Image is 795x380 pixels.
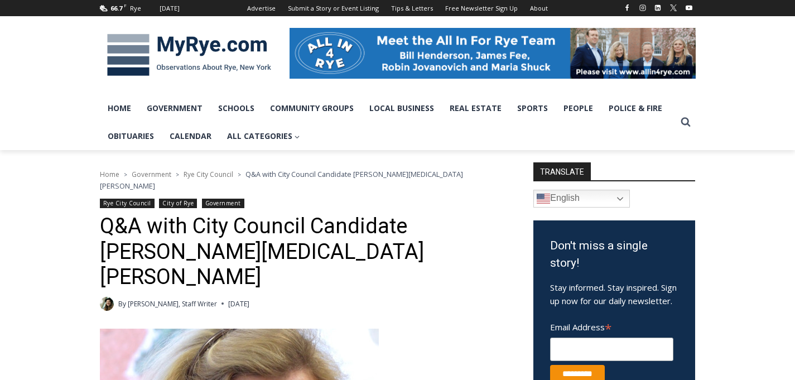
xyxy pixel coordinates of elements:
[160,3,180,13] div: [DATE]
[176,171,179,179] span: >
[651,1,664,15] a: Linkedin
[132,170,171,179] a: Government
[550,316,673,336] label: Email Address
[124,171,127,179] span: >
[118,299,126,309] span: By
[636,1,649,15] a: Instagram
[159,199,197,208] a: City of Rye
[667,1,680,15] a: X
[162,122,219,150] a: Calendar
[100,214,504,290] h1: Q&A with City Council Candidate [PERSON_NAME][MEDICAL_DATA] [PERSON_NAME]
[219,122,308,150] a: All Categories
[238,171,241,179] span: >
[620,1,634,15] a: Facebook
[227,130,300,142] span: All Categories
[100,169,463,190] span: Q&A with City Council Candidate [PERSON_NAME][MEDICAL_DATA] [PERSON_NAME]
[100,26,278,84] img: MyRye.com
[100,122,162,150] a: Obituaries
[509,94,556,122] a: Sports
[130,3,141,13] div: Rye
[100,199,155,208] a: Rye City Council
[100,297,114,311] img: (PHOTO: MyRye.com Intern and Editor Tucker Smith. Contributed.)Tucker Smith, MyRye.com
[228,299,249,309] time: [DATE]
[100,94,139,122] a: Home
[100,297,114,311] a: Author image
[601,94,670,122] a: Police & Fire
[124,2,127,8] span: F
[262,94,362,122] a: Community Groups
[550,281,678,307] p: Stay informed. Stay inspired. Sign up now for our daily newsletter.
[556,94,601,122] a: People
[139,94,210,122] a: Government
[202,199,244,208] a: Government
[100,169,504,191] nav: Breadcrumbs
[533,162,591,180] strong: TRANSLATE
[676,112,696,132] button: View Search Form
[110,4,122,12] span: 66.7
[533,190,630,208] a: English
[550,237,678,272] h3: Don't miss a single story!
[100,170,119,179] a: Home
[210,94,262,122] a: Schools
[128,299,217,309] a: [PERSON_NAME], Staff Writer
[290,28,696,78] img: All in for Rye
[184,170,233,179] a: Rye City Council
[100,94,676,151] nav: Primary Navigation
[362,94,442,122] a: Local Business
[682,1,696,15] a: YouTube
[537,192,550,205] img: en
[442,94,509,122] a: Real Estate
